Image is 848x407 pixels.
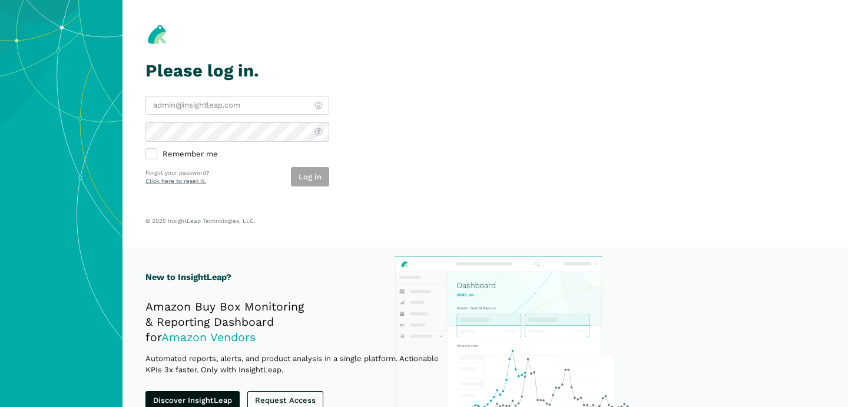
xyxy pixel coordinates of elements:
[145,271,452,284] h1: New to InsightLeap?
[145,178,206,184] a: Click here to reset it.
[145,96,329,115] input: admin@insightleap.com
[145,149,329,160] label: Remember me
[145,61,329,81] h1: Please log in.
[161,331,256,344] span: Amazon Vendors
[145,299,452,345] h2: Amazon Buy Box Monitoring & Reporting Dashboard for
[145,353,452,376] p: Automated reports, alerts, and product analysis in a single platform. Actionable KPIs 3x faster. ...
[145,169,209,178] p: Forgot your password?
[145,217,825,225] p: © 2025 InsightLeap Technologies, LLC.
